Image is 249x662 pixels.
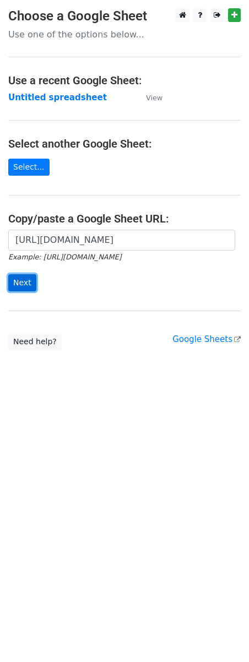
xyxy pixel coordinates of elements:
[8,230,235,251] input: Paste your Google Sheet URL here
[8,8,241,24] h3: Choose a Google Sheet
[8,137,241,150] h4: Select another Google Sheet:
[146,94,163,102] small: View
[8,333,62,350] a: Need help?
[8,93,107,102] a: Untitled spreadsheet
[172,334,241,344] a: Google Sheets
[8,274,36,291] input: Next
[194,609,249,662] iframe: Chat Widget
[135,93,163,102] a: View
[8,74,241,87] h4: Use a recent Google Sheet:
[8,29,241,40] p: Use one of the options below...
[8,212,241,225] h4: Copy/paste a Google Sheet URL:
[8,253,121,261] small: Example: [URL][DOMAIN_NAME]
[8,159,50,176] a: Select...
